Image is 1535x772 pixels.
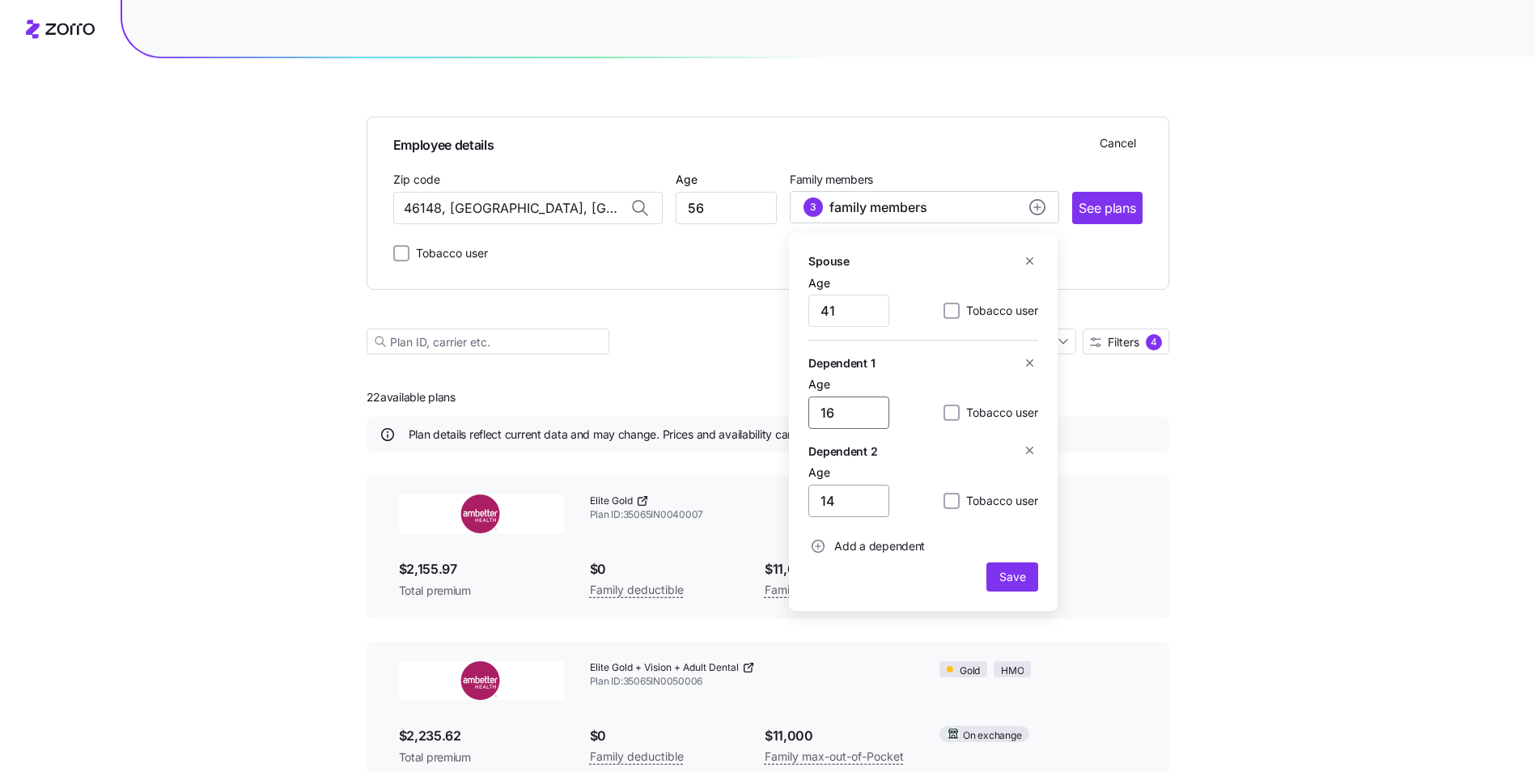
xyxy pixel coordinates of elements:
span: Elite Gold [590,494,633,508]
div: 4 [1146,334,1162,350]
span: Elite Gold + Vision + Adult Dental [590,661,739,675]
label: Age [808,464,830,481]
span: 22 available plans [367,389,456,405]
span: Plan ID: 35065IN0040007 [590,508,914,522]
label: Age [808,375,830,393]
label: Tobacco user [409,244,488,263]
svg: add icon [1029,199,1045,215]
input: Age [676,192,777,224]
svg: add icon [812,540,825,553]
button: 3family membersadd icon [790,191,1059,223]
input: Age [808,485,889,517]
label: Tobacco user [960,403,1038,422]
span: Family max-out-of-Pocket [765,747,904,766]
span: $0 [590,559,739,579]
span: See plans [1079,198,1135,218]
img: Ambetter [399,661,564,700]
input: Plan ID, carrier etc. [367,329,609,354]
span: Filters [1108,337,1139,348]
span: Plan details reflect current data and may change. Prices and availability can shift before the ne... [409,426,985,443]
span: Family members [790,172,1059,188]
input: Age [808,295,889,327]
label: Tobacco user [960,301,1038,320]
label: Tobacco user [960,491,1038,511]
h5: Dependent 1 [808,354,875,371]
span: Total premium [399,583,564,599]
button: Save [986,562,1038,592]
div: 3family membersadd icon [789,233,1058,611]
h5: Dependent 2 [808,443,877,460]
button: Cancel [1093,130,1143,156]
h5: Spouse [808,252,849,269]
span: Plan ID: 35065IN0050006 [590,675,914,689]
img: Ambetter [399,494,564,533]
span: Gold [960,664,980,679]
label: Age [676,171,698,189]
span: Save [999,569,1025,585]
span: $11,000 [765,559,914,579]
span: HMO [1001,664,1024,679]
span: $2,155.97 [399,559,564,579]
span: family members [829,197,927,217]
input: Age [808,397,889,429]
span: $0 [590,726,739,746]
span: Family deductible [590,747,684,766]
span: Family deductible [590,580,684,600]
button: Add a dependent [808,530,925,562]
button: See plans [1072,192,1142,224]
span: On exchange [963,728,1021,744]
span: $2,235.62 [399,726,564,746]
button: Filters4 [1083,329,1169,354]
span: Employee details [393,130,494,155]
input: Zip code [393,192,663,224]
span: Family max-out-of-Pocket [765,580,904,600]
label: Age [808,274,830,292]
div: 3 [804,197,823,217]
span: Total premium [399,749,564,766]
label: Zip code [393,171,440,189]
span: Cancel [1100,135,1136,151]
span: $11,000 [765,726,914,746]
span: Add a dependent [834,538,925,554]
